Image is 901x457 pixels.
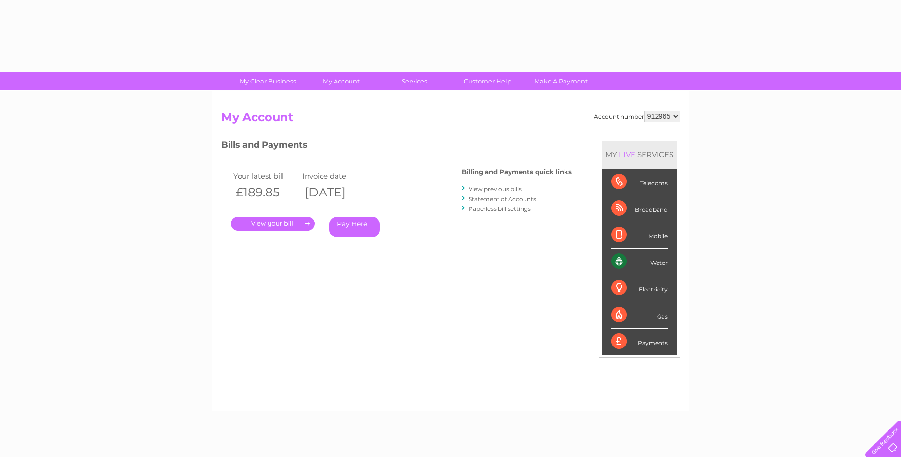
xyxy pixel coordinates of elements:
[611,195,668,222] div: Broadband
[221,138,572,155] h3: Bills and Payments
[611,329,668,355] div: Payments
[329,217,380,237] a: Pay Here
[594,111,680,122] div: Account number
[221,111,680,129] h2: My Account
[469,195,536,203] a: Statement of Accounts
[469,205,531,212] a: Paperless bill settings
[611,302,668,329] div: Gas
[231,182,300,202] th: £189.85
[301,72,381,90] a: My Account
[617,150,637,159] div: LIVE
[469,185,522,193] a: View previous bills
[611,275,668,302] div: Electricity
[375,72,454,90] a: Services
[611,249,668,275] div: Water
[300,182,369,202] th: [DATE]
[448,72,527,90] a: Customer Help
[521,72,601,90] a: Make A Payment
[228,72,308,90] a: My Clear Business
[462,168,572,176] h4: Billing and Payments quick links
[602,141,677,168] div: MY SERVICES
[611,169,668,195] div: Telecoms
[231,217,315,231] a: .
[231,169,300,182] td: Your latest bill
[300,169,369,182] td: Invoice date
[611,222,668,249] div: Mobile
